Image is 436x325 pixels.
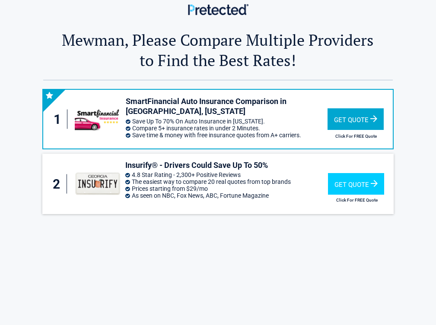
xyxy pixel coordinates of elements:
div: 1 [52,110,68,129]
li: 4.8 Star Rating - 2,300+ Positive Reviews [125,171,328,178]
img: smartfinancial's logo [75,108,121,130]
h2: Click For FREE Quote [328,134,385,139]
li: Save Up To 70% On Auto Insurance in [US_STATE]. [126,118,327,125]
h2: Mewman, Please Compare Multiple Providers to Find the Best Rates! [43,30,392,70]
li: Compare 5+ insurance rates in under 2 Minutes. [126,125,327,132]
li: Save time & money with free insurance quotes from A+ carriers. [126,132,327,139]
li: The easiest way to compare 20 real quotes from top brands [125,178,328,185]
li: Prices starting from $29/mo [125,185,328,192]
h3: SmartFinancial Auto Insurance Comparison in [GEOGRAPHIC_DATA], [US_STATE] [126,96,327,117]
img: Main Logo [188,4,248,15]
h3: Insurify® - Drivers Could Save Up To 50% [125,160,328,170]
li: As seen on NBC, Fox News, ABC, Fortune Magazine [125,192,328,199]
div: Get Quote [328,108,384,130]
div: Get Quote [328,173,384,195]
img: insurify's logo [74,173,121,195]
div: 2 [51,174,67,194]
h2: Click For FREE Quote [328,198,386,202]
